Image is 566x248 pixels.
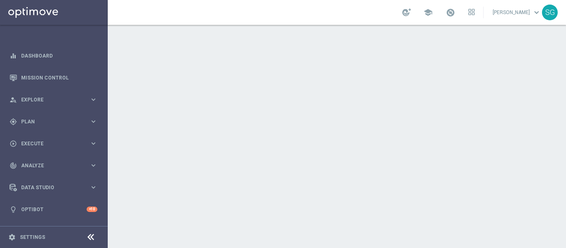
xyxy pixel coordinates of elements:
button: Mission Control [9,75,98,81]
a: Dashboard [21,45,97,67]
i: gps_fixed [10,118,17,125]
div: Analyze [10,162,89,169]
div: Data Studio [10,184,89,191]
a: Mission Control [21,67,97,89]
button: track_changes Analyze keyboard_arrow_right [9,162,98,169]
span: Analyze [21,163,89,168]
a: Settings [20,235,45,240]
i: play_circle_outline [10,140,17,147]
button: play_circle_outline Execute keyboard_arrow_right [9,140,98,147]
button: Data Studio keyboard_arrow_right [9,184,98,191]
div: Dashboard [10,45,97,67]
i: keyboard_arrow_right [89,118,97,125]
i: equalizer [10,52,17,60]
div: SG [542,5,558,20]
i: keyboard_arrow_right [89,183,97,191]
a: [PERSON_NAME]keyboard_arrow_down [492,6,542,19]
i: settings [8,234,16,241]
div: Explore [10,96,89,104]
button: person_search Explore keyboard_arrow_right [9,96,98,103]
span: Explore [21,97,89,102]
div: Execute [10,140,89,147]
i: lightbulb [10,206,17,213]
span: school [423,8,433,17]
span: Execute [21,141,89,146]
div: Mission Control [10,67,97,89]
i: track_changes [10,162,17,169]
div: Plan [10,118,89,125]
span: Plan [21,119,89,124]
i: keyboard_arrow_right [89,140,97,147]
button: equalizer Dashboard [9,53,98,59]
i: keyboard_arrow_right [89,96,97,104]
div: +10 [87,207,97,212]
a: Optibot [21,198,87,220]
button: lightbulb Optibot +10 [9,206,98,213]
i: keyboard_arrow_right [89,161,97,169]
i: person_search [10,96,17,104]
span: Data Studio [21,185,89,190]
button: gps_fixed Plan keyboard_arrow_right [9,118,98,125]
div: Optibot [10,198,97,220]
span: keyboard_arrow_down [532,8,541,17]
